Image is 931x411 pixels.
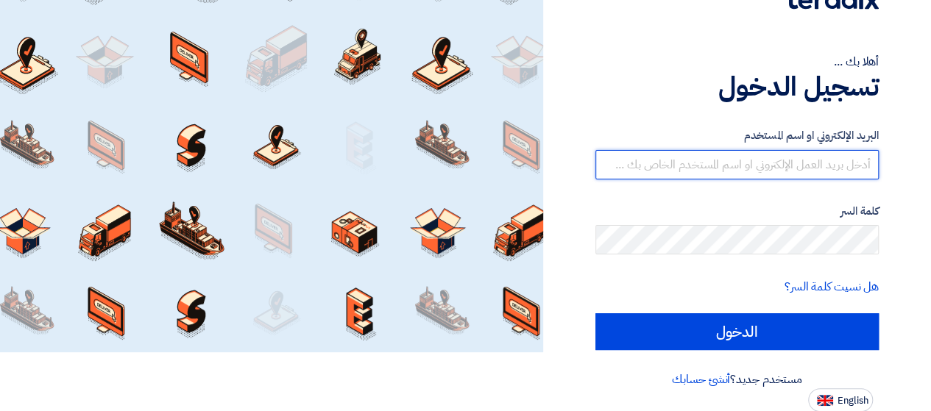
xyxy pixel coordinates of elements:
div: مستخدم جديد؟ [595,371,879,388]
a: هل نسيت كلمة السر؟ [785,278,879,296]
a: أنشئ حسابك [672,371,730,388]
img: en-US.png [817,395,833,406]
span: English [838,396,868,406]
input: الدخول [595,313,879,350]
input: أدخل بريد العمل الإلكتروني او اسم المستخدم الخاص بك ... [595,150,879,179]
label: كلمة السر [595,203,879,220]
div: أهلا بك ... [595,53,879,71]
label: البريد الإلكتروني او اسم المستخدم [595,127,879,144]
h1: تسجيل الدخول [595,71,879,103]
